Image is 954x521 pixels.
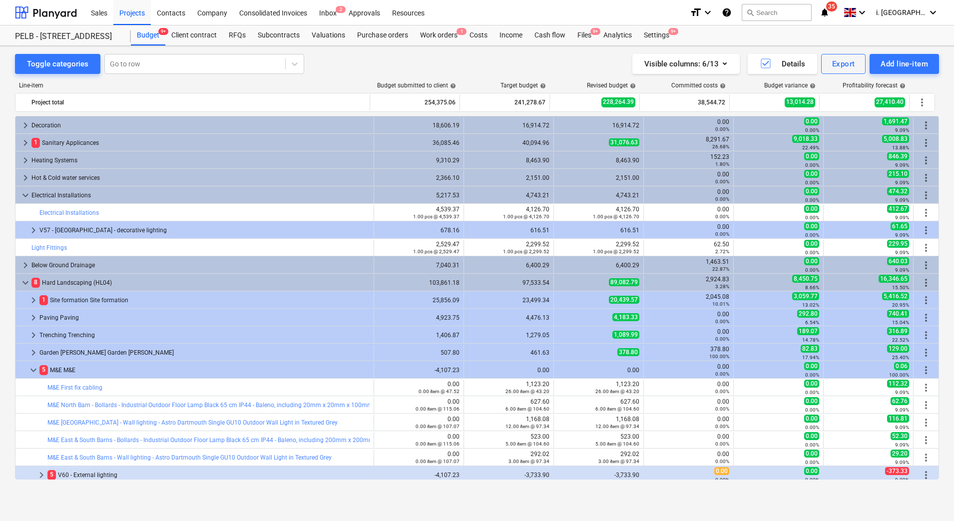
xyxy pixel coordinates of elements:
a: M&E East & South Barns - Bollards - Industrial Outdoor Floor Lamp Black 65 cm IP44 - Baleno, incl... [47,437,441,444]
div: Export [832,57,855,70]
small: 8.66% [805,285,819,290]
div: 0.00 [648,398,729,412]
div: 4,126.70 [468,206,549,220]
small: 9.09% [895,127,909,133]
div: Hot & Cold water services [31,170,370,186]
div: V57 - [GEOGRAPHIC_DATA] - decorative lighting [39,222,370,238]
div: 62.50 [648,241,729,255]
div: Visible columns : 6/13 [644,57,728,70]
div: 1,123.20 [468,381,549,395]
span: keyboard_arrow_down [19,189,31,201]
span: help [448,83,456,89]
small: 0.00 item @ 47.52 [419,389,460,394]
span: 9+ [668,28,678,35]
span: search [746,8,754,16]
small: 9.09% [895,250,909,255]
small: 26.68% [712,144,729,149]
div: 678.16 [378,227,460,234]
span: 82.83 [801,345,819,353]
span: More actions [920,242,932,254]
span: keyboard_arrow_right [27,294,39,306]
div: 4,743.21 [558,192,639,199]
small: 20.95% [892,302,909,308]
small: 0.00% [805,232,819,238]
div: 40,094.96 [468,139,549,146]
small: 100.00% [889,372,909,378]
div: Profitability forecast [843,82,906,89]
small: 0.00% [805,162,819,168]
div: 461.63 [468,349,549,356]
div: 7,040.31 [378,262,460,269]
span: More actions [920,259,932,271]
span: 228,264.39 [601,97,635,107]
div: 5,217.53 [378,192,460,199]
div: 2,529.47 [378,241,460,255]
iframe: Chat Widget [904,473,954,521]
div: Income [493,25,528,45]
span: More actions [920,329,932,341]
span: More actions [920,382,932,394]
span: 13,014.28 [785,97,815,107]
div: 1,123.20 [558,381,639,395]
small: 13.02% [802,302,819,308]
small: 0.00% [805,250,819,255]
small: 1.00 pcs @ 4,539.37 [413,214,460,219]
a: M&E North Barn - Bollards - Industrial Outdoor Floor Lamp Black 65 cm IP44 - Baleno, including 20... [47,402,412,409]
span: 0.00 [804,152,819,160]
div: 152.23 [648,153,729,167]
div: Garden [PERSON_NAME] Garden [PERSON_NAME] [39,345,370,361]
small: 0.00% [715,179,729,184]
div: 6,400.29 [558,262,639,269]
small: 0.00% [805,390,819,395]
div: 8,463.90 [558,157,639,164]
span: 62.76 [891,397,909,405]
span: More actions [920,224,932,236]
div: 0.00 [648,171,729,185]
button: Toggle categories [15,54,100,74]
span: More actions [920,189,932,201]
span: help [898,83,906,89]
span: 4,183.33 [612,313,639,321]
div: PELB - [STREET_ADDRESS] [15,31,119,42]
div: Files [571,25,597,45]
a: M&E [GEOGRAPHIC_DATA] - Wall lighting - Astro Dartmouth Single GU10 Outdoor Wall Light in Texture... [47,419,338,426]
span: 740.41 [887,310,909,318]
div: 0.00 [378,398,460,412]
div: Revised budget [587,82,636,89]
div: 0.00 [648,311,729,325]
span: 0.06 [894,362,909,370]
div: 627.60 [468,398,549,412]
div: 97,533.54 [468,279,549,286]
small: 0.00% [715,126,729,132]
div: 4,476.13 [468,314,549,321]
a: Settings9+ [638,25,675,45]
div: 241,278.67 [464,94,545,110]
div: 6,400.29 [468,262,549,269]
a: Purchase orders [351,25,414,45]
span: keyboard_arrow_right [19,119,31,131]
span: 474.32 [887,187,909,195]
div: 0.00 [558,367,639,374]
div: Site formation Site formation [39,292,370,308]
span: More actions [920,364,932,376]
div: 1,279.05 [468,332,549,339]
span: More actions [920,452,932,464]
a: Client contract [165,25,223,45]
small: 13.88% [892,145,909,150]
div: Work orders [414,25,464,45]
div: 0.00 [378,381,460,395]
a: Analytics [597,25,638,45]
span: More actions [920,119,932,131]
span: keyboard_arrow_right [19,137,31,149]
span: 0.00 [804,205,819,213]
span: 5,008.83 [882,135,909,143]
small: 22.52% [892,337,909,343]
div: 0.00 [648,188,729,202]
small: 0.00% [805,267,819,273]
span: More actions [920,137,932,149]
small: 0.00% [805,127,819,133]
small: 9.09% [895,162,909,168]
span: keyboard_arrow_down [27,364,39,376]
